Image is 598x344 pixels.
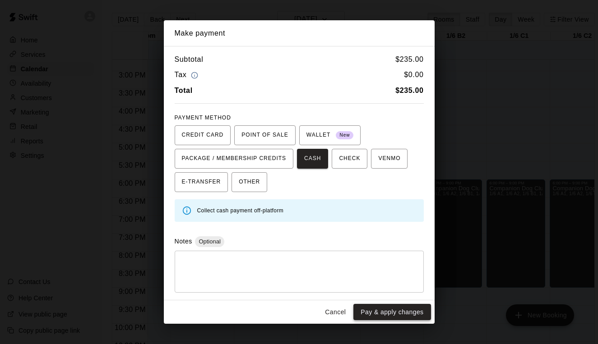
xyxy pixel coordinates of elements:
button: CASH [297,149,328,169]
h6: Subtotal [175,54,204,65]
span: OTHER [239,175,260,189]
span: CHECK [339,151,360,166]
h6: $ 235.00 [395,54,423,65]
span: E-TRANSFER [182,175,221,189]
button: Pay & apply changes [353,304,431,321]
h2: Make payment [164,20,435,46]
span: PACKAGE / MEMBERSHIP CREDITS [182,151,287,166]
span: PAYMENT METHOD [175,115,231,121]
h6: $ 0.00 [404,69,423,81]
button: POINT OF SALE [234,125,295,145]
button: OTHER [232,172,267,192]
button: E-TRANSFER [175,172,228,192]
b: $ 235.00 [395,87,423,94]
button: Cancel [321,304,350,321]
label: Notes [175,238,192,245]
button: WALLET New [299,125,361,145]
span: Collect cash payment off-platform [197,207,284,214]
span: CASH [304,151,321,166]
button: PACKAGE / MEMBERSHIP CREDITS [175,149,294,169]
button: CREDIT CARD [175,125,231,145]
h6: Tax [175,69,201,81]
span: WALLET [306,128,354,142]
button: CHECK [332,149,367,169]
span: New [336,129,353,142]
b: Total [175,87,193,94]
span: POINT OF SALE [241,128,288,142]
button: VENMO [371,149,408,169]
span: VENMO [378,151,400,166]
span: CREDIT CARD [182,128,224,142]
span: Optional [195,238,224,245]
